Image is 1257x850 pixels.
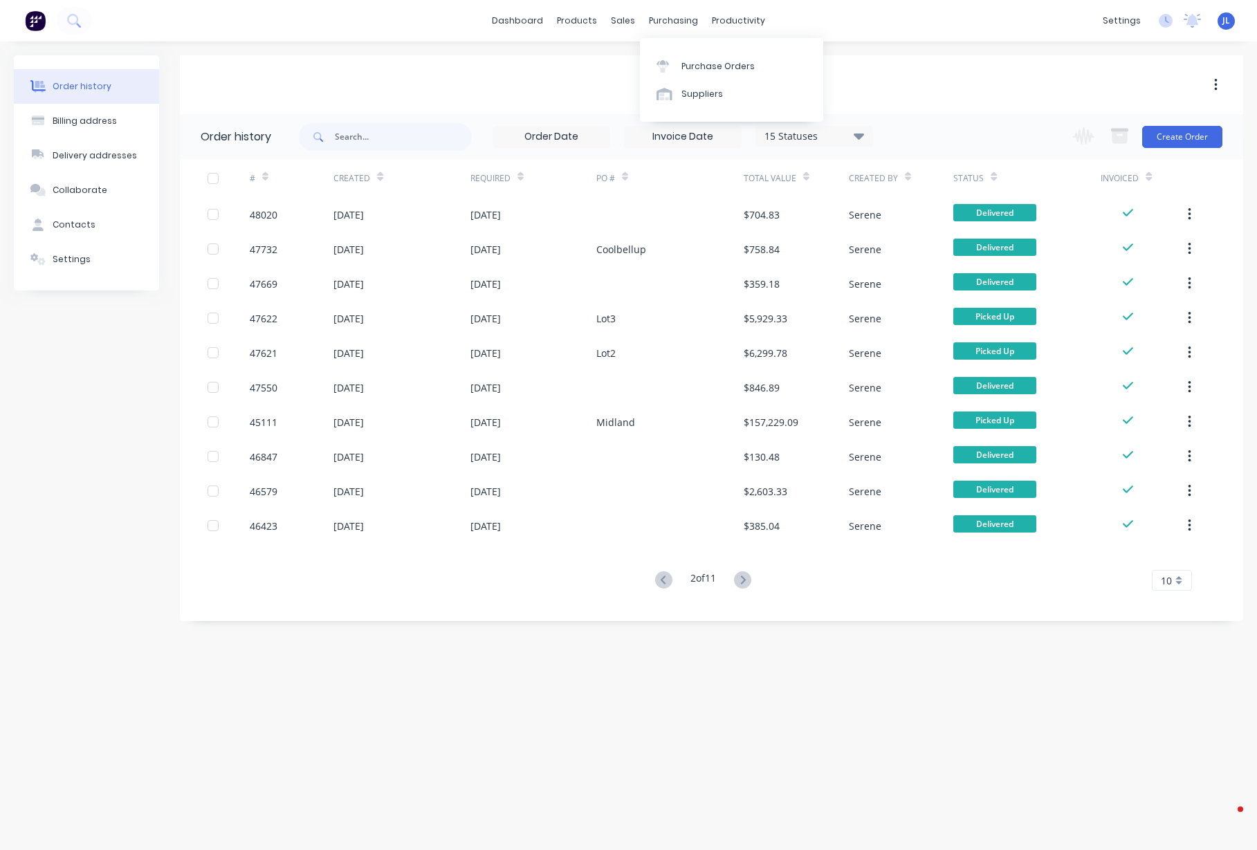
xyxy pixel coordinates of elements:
div: Status [953,159,1101,197]
div: Required [470,172,511,185]
div: Serene [849,346,881,360]
div: Suppliers [681,88,723,100]
div: $758.84 [744,242,780,257]
div: Serene [849,242,881,257]
div: # [250,159,334,197]
div: Serene [849,484,881,499]
div: Purchase Orders [681,60,755,73]
span: 10 [1161,573,1172,588]
div: Status [953,172,984,185]
div: Created [333,159,470,197]
div: Lot2 [596,346,616,360]
div: Lot3 [596,311,616,326]
div: [DATE] [333,242,364,257]
div: PO # [596,159,744,197]
span: Delivered [953,446,1036,463]
div: Serene [849,415,881,429]
span: Picked Up [953,412,1036,429]
div: 48020 [250,207,277,222]
div: Created [333,172,370,185]
button: Billing address [14,104,159,138]
span: Delivered [953,204,1036,221]
div: [DATE] [470,519,501,533]
span: Delivered [953,481,1036,498]
a: Purchase Orders [640,52,823,80]
div: Serene [849,450,881,464]
div: [DATE] [333,346,364,360]
div: Serene [849,277,881,291]
span: Delivered [953,515,1036,533]
div: Contacts [53,219,95,231]
div: 15 Statuses [756,129,872,144]
div: Billing address [53,115,117,127]
div: settings [1096,10,1148,31]
div: [DATE] [333,380,364,395]
div: [DATE] [470,346,501,360]
input: Search... [335,123,472,151]
a: dashboard [485,10,550,31]
div: 2 of 11 [690,571,716,591]
div: purchasing [642,10,705,31]
div: Total Value [744,172,796,185]
div: Order history [201,129,271,145]
button: Order history [14,69,159,104]
input: Order Date [493,127,609,147]
div: 45111 [250,415,277,429]
div: $5,929.33 [744,311,787,326]
span: Delivered [953,377,1036,394]
div: [DATE] [470,277,501,291]
div: Collaborate [53,184,107,196]
div: sales [604,10,642,31]
div: 47621 [250,346,277,360]
div: [DATE] [470,450,501,464]
span: Delivered [953,273,1036,290]
div: products [550,10,604,31]
div: Order history [53,80,111,93]
div: Serene [849,207,881,222]
div: Coolbellup [596,242,646,257]
div: [DATE] [470,311,501,326]
div: 46579 [250,484,277,499]
span: Picked Up [953,308,1036,325]
div: $6,299.78 [744,346,787,360]
div: [DATE] [333,484,364,499]
span: Delivered [953,239,1036,256]
div: Serene [849,311,881,326]
div: Settings [53,253,91,266]
div: 47550 [250,380,277,395]
div: Created By [849,159,954,197]
button: Create Order [1142,126,1222,148]
div: $704.83 [744,207,780,222]
div: [DATE] [470,207,501,222]
img: Factory [25,10,46,31]
input: Invoice Date [625,127,741,147]
div: [DATE] [333,311,364,326]
div: [DATE] [333,207,364,222]
div: productivity [705,10,772,31]
div: [DATE] [333,415,364,429]
div: $157,229.09 [744,415,798,429]
div: Invoiced [1101,172,1139,185]
div: 46423 [250,519,277,533]
div: Required [470,159,596,197]
button: Contacts [14,207,159,242]
div: Delivery addresses [53,149,137,162]
button: Collaborate [14,173,159,207]
div: [DATE] [333,519,364,533]
span: JL [1222,15,1230,27]
div: PO # [596,172,615,185]
div: [DATE] [333,277,364,291]
div: $385.04 [744,519,780,533]
div: 46847 [250,450,277,464]
iframe: Intercom live chat [1210,803,1243,836]
div: 47669 [250,277,277,291]
div: Serene [849,380,881,395]
div: [DATE] [333,450,364,464]
div: Total Value [744,159,849,197]
div: Invoiced [1101,159,1185,197]
div: Midland [596,415,635,429]
a: Suppliers [640,80,823,108]
div: [DATE] [470,415,501,429]
div: # [250,172,255,185]
div: [DATE] [470,484,501,499]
